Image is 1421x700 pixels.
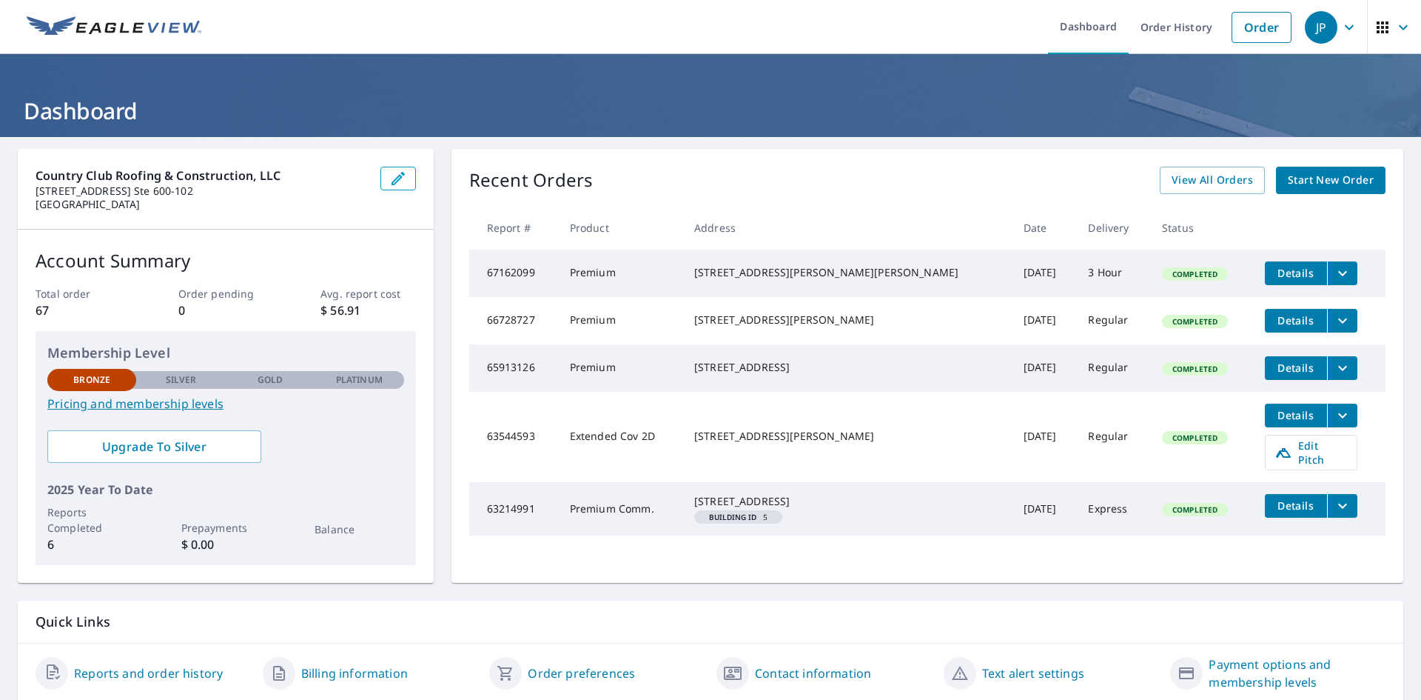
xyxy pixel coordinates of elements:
[1076,206,1150,250] th: Delivery
[1288,171,1374,190] span: Start New Order
[1076,250,1150,297] td: 3 Hour
[47,343,404,363] p: Membership Level
[73,373,110,387] p: Bronze
[558,297,682,344] td: Premium
[1305,11,1337,44] div: JP
[258,373,283,387] p: Gold
[1076,297,1150,344] td: Regular
[47,481,404,499] p: 2025 Year To Date
[694,313,1000,327] div: [STREET_ADDRESS][PERSON_NAME]
[1276,167,1385,194] a: Start New Order
[1265,494,1327,518] button: detailsBtn-63214991
[558,206,682,250] th: Product
[1012,250,1077,297] td: [DATE]
[558,392,682,482] td: Extended Cov 2D
[694,494,1000,509] div: [STREET_ADDRESS]
[1012,297,1077,344] td: [DATE]
[1327,404,1357,427] button: filesDropdownBtn-63544593
[755,664,871,682] a: Contact information
[558,344,682,392] td: Premium
[1327,261,1357,285] button: filesDropdownBtn-67162099
[74,664,223,682] a: Reports and order history
[178,286,273,301] p: Order pending
[1265,356,1327,380] button: detailsBtn-65913126
[315,521,403,537] p: Balance
[1163,269,1226,279] span: Completed
[181,520,270,536] p: Prepayments
[1076,482,1150,536] td: Express
[1012,206,1077,250] th: Date
[558,482,682,536] td: Premium Comm.
[59,439,249,455] span: Upgrade To Silver
[469,167,594,194] p: Recent Orders
[181,536,270,553] p: $ 0.00
[1209,656,1385,691] a: Payment options and membership levels
[27,16,201,39] img: EV Logo
[178,301,273,319] p: 0
[1274,266,1318,280] span: Details
[1163,433,1226,443] span: Completed
[36,167,369,184] p: Country Club Roofing & Construction, LLC
[320,301,415,319] p: $ 56.91
[1327,494,1357,518] button: filesDropdownBtn-63214991
[469,482,558,536] td: 63214991
[166,373,197,387] p: Silver
[1265,261,1327,285] button: detailsBtn-67162099
[36,247,416,274] p: Account Summary
[469,250,558,297] td: 67162099
[1274,361,1318,375] span: Details
[336,373,383,387] p: Platinum
[1012,482,1077,536] td: [DATE]
[1163,316,1226,327] span: Completed
[1076,344,1150,392] td: Regular
[1274,439,1348,467] span: Edit Pitch
[47,430,261,463] a: Upgrade To Silver
[47,536,136,553] p: 6
[700,513,776,521] span: 5
[469,392,558,482] td: 63544593
[36,184,369,198] p: [STREET_ADDRESS] Ste 600-102
[1274,313,1318,327] span: Details
[1265,404,1327,427] button: detailsBtn-63544593
[1265,435,1357,470] a: Edit Pitch
[1172,171,1253,190] span: View All Orders
[47,504,136,536] p: Reports Completed
[1012,392,1077,482] td: [DATE]
[469,206,558,250] th: Report #
[1232,12,1291,43] a: Order
[1327,309,1357,333] button: filesDropdownBtn-66728727
[1163,504,1226,515] span: Completed
[1163,364,1226,374] span: Completed
[1012,344,1077,392] td: [DATE]
[18,96,1403,126] h1: Dashboard
[694,429,1000,444] div: [STREET_ADDRESS][PERSON_NAME]
[469,297,558,344] td: 66728727
[47,395,404,413] a: Pricing and membership levels
[682,206,1012,250] th: Address
[1265,309,1327,333] button: detailsBtn-66728727
[301,664,408,682] a: Billing information
[694,360,1000,375] div: [STREET_ADDRESS]
[1274,499,1318,513] span: Details
[694,265,1000,280] div: [STREET_ADDRESS][PERSON_NAME][PERSON_NAME]
[1327,356,1357,380] button: filesDropdownBtn-65913126
[982,664,1084,682] a: Text alert settings
[36,198,369,211] p: [GEOGRAPHIC_DATA]
[558,250,682,297] td: Premium
[36,613,1385,631] p: Quick Links
[469,344,558,392] td: 65913126
[1274,408,1318,422] span: Details
[709,513,757,521] em: Building ID
[528,664,635,682] a: Order preferences
[36,301,130,319] p: 67
[1160,167,1265,194] a: View All Orders
[36,286,130,301] p: Total order
[320,286,415,301] p: Avg. report cost
[1150,206,1253,250] th: Status
[1076,392,1150,482] td: Regular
